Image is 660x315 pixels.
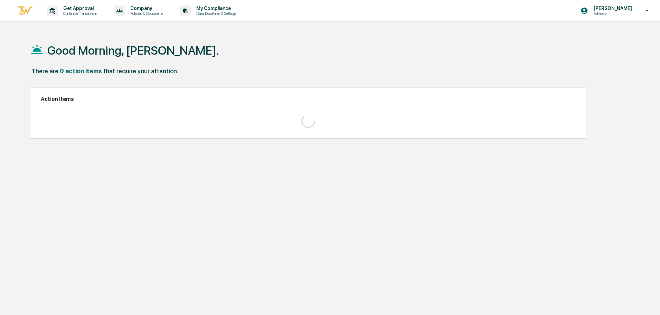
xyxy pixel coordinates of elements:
[125,11,166,16] p: Policies & Documents
[60,67,102,75] div: 0 action items
[103,67,178,75] div: that require your attention.
[17,5,33,17] img: logo
[588,6,635,11] p: [PERSON_NAME]
[191,6,240,11] p: My Compliance
[191,11,240,16] p: Data, Deadlines & Settings
[47,44,219,57] h1: Good Morning, [PERSON_NAME].
[31,67,58,75] div: There are
[125,6,166,11] p: Company
[41,96,575,102] h2: Action Items
[58,6,101,11] p: Get Approval
[588,11,635,16] p: Advisors
[58,11,101,16] p: Content & Transactions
